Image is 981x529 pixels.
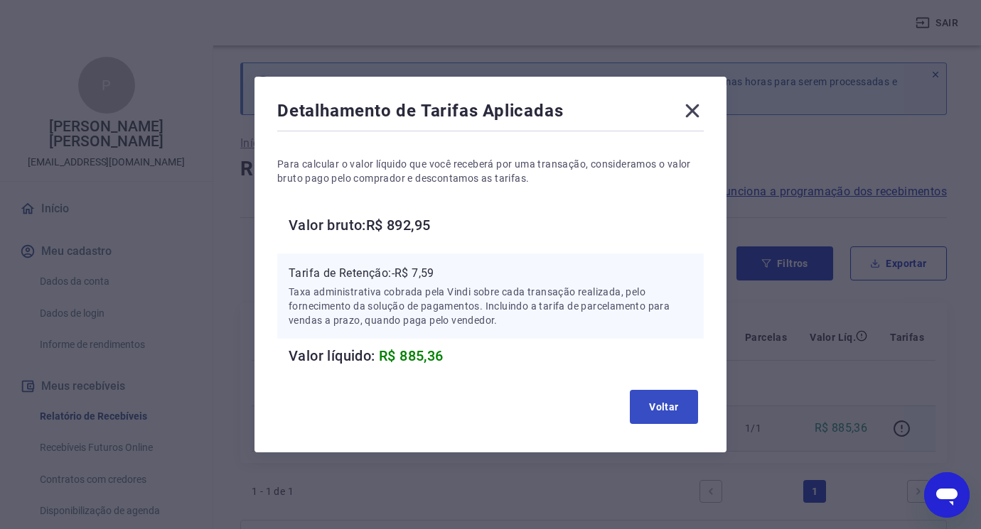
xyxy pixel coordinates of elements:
[277,99,704,128] div: Detalhamento de Tarifas Aplicadas
[630,390,698,424] button: Voltar
[289,214,704,236] h6: Valor bruto: R$ 892,95
[379,347,444,364] span: R$ 885,36
[289,285,692,327] p: Taxa administrativa cobrada pela Vindi sobre cada transação realizada, pelo fornecimento da soluç...
[289,344,704,367] h6: Valor líquido:
[289,265,692,282] p: Tarifa de Retenção: -R$ 7,59
[924,472,970,518] iframe: Botão para abrir a janela de mensagens
[277,157,704,185] p: Para calcular o valor líquido que você receberá por uma transação, consideramos o valor bruto pag...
